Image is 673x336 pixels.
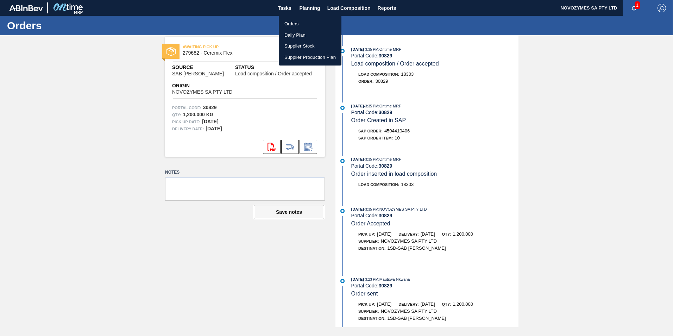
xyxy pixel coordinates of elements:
[279,18,341,30] a: Orders
[279,52,341,63] a: Supplier Production Plan
[279,30,341,41] a: Daily Plan
[279,41,341,52] a: Supplier Stock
